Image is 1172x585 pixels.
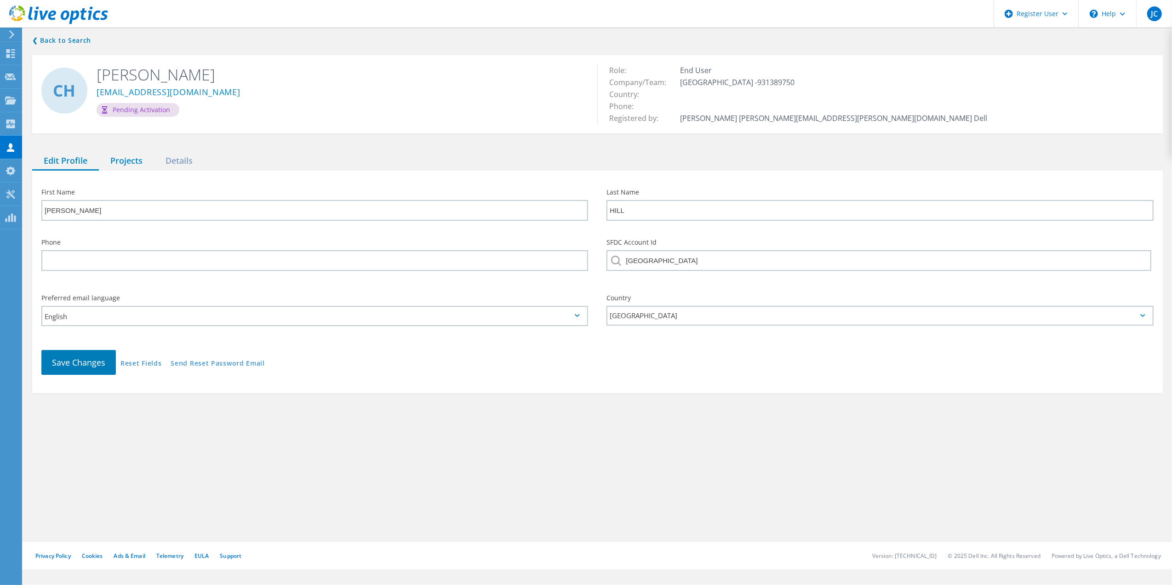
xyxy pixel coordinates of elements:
[97,64,583,85] h2: [PERSON_NAME]
[606,295,1153,301] label: Country
[82,552,103,560] a: Cookies
[609,101,643,111] span: Phone:
[194,552,209,560] a: EULA
[609,89,648,99] span: Country:
[872,552,937,560] li: Version: [TECHNICAL_ID]
[97,88,240,97] a: [EMAIL_ADDRESS][DOMAIN_NAME]
[606,306,1153,326] div: [GEOGRAPHIC_DATA]
[220,552,241,560] a: Support
[609,113,668,123] span: Registered by:
[53,83,76,99] span: CH
[948,552,1041,560] li: © 2025 Dell Inc. All Rights Reserved
[171,360,265,368] a: Send Reset Password Email
[680,77,804,87] span: [GEOGRAPHIC_DATA] -931389750
[609,77,675,87] span: Company/Team:
[678,112,989,124] td: [PERSON_NAME] [PERSON_NAME][EMAIL_ADDRESS][PERSON_NAME][DOMAIN_NAME] Dell
[41,350,116,375] button: Save Changes
[41,189,588,195] label: First Name
[99,152,154,171] div: Projects
[97,103,179,117] div: Pending Activation
[1151,10,1158,17] span: JC
[156,552,183,560] a: Telemetry
[41,295,588,301] label: Preferred email language
[35,552,71,560] a: Privacy Policy
[41,239,588,246] label: Phone
[609,65,635,75] span: Role:
[154,152,204,171] div: Details
[9,19,108,26] a: Live Optics Dashboard
[606,189,1153,195] label: Last Name
[606,239,1153,246] label: SFDC Account Id
[52,357,105,368] span: Save Changes
[1090,10,1098,18] svg: \n
[32,152,99,171] div: Edit Profile
[32,35,91,46] a: Back to search
[120,360,161,368] a: Reset Fields
[1052,552,1161,560] li: Powered by Live Optics, a Dell Technology
[114,552,145,560] a: Ads & Email
[678,64,989,76] td: End User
